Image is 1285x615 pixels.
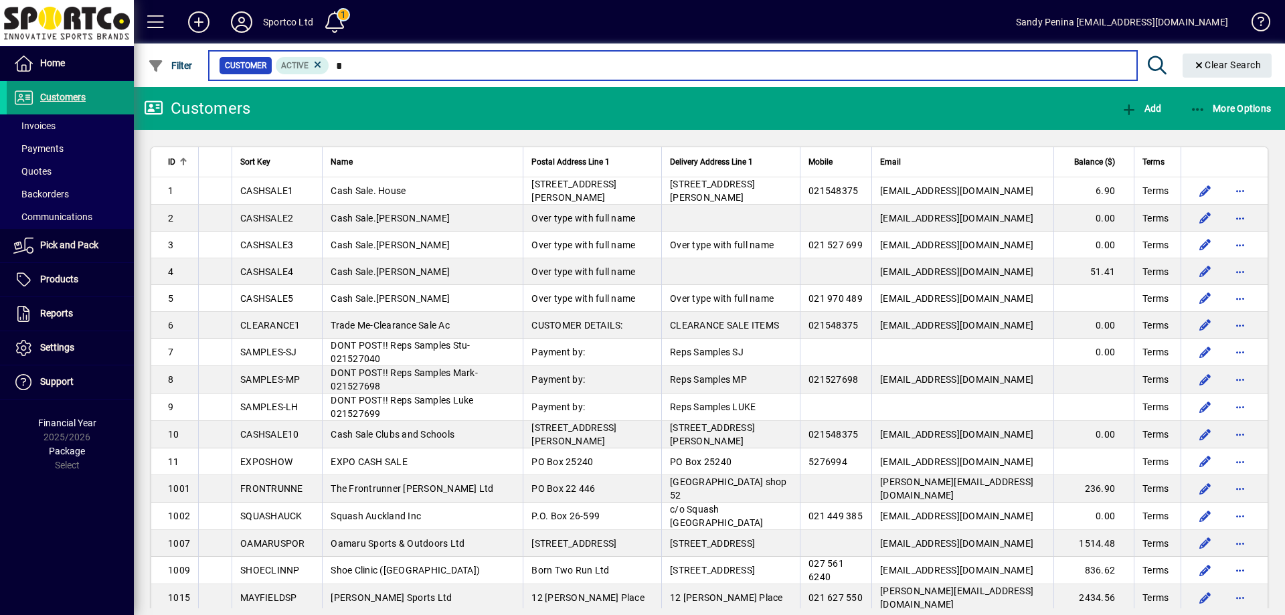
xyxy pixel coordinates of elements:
button: More options [1229,559,1251,581]
span: 021 627 550 [808,592,863,603]
span: ID [168,155,175,169]
span: SAMPLES-SJ [240,347,297,357]
span: Over type with full name [670,240,774,250]
span: [EMAIL_ADDRESS][DOMAIN_NAME] [880,185,1033,196]
td: 0.00 [1053,503,1134,530]
button: Edit [1195,424,1216,445]
span: Terms [1142,238,1169,252]
td: 0.00 [1053,205,1134,232]
td: 1514.48 [1053,530,1134,557]
span: [STREET_ADDRESS][PERSON_NAME] [531,422,616,446]
span: 7 [168,347,173,357]
span: [PERSON_NAME][EMAIL_ADDRESS][DOMAIN_NAME] [880,476,1033,501]
span: Terms [1142,292,1169,305]
span: Terms [1142,591,1169,604]
td: 0.00 [1053,339,1134,366]
span: [EMAIL_ADDRESS][DOMAIN_NAME] [880,565,1033,576]
span: CUSTOMER DETAILS: [531,320,622,331]
span: Cash Sale.[PERSON_NAME] [331,213,450,224]
span: 027 561 6240 [808,558,844,582]
a: Reports [7,297,134,331]
td: 836.62 [1053,557,1134,584]
span: Trade Me-Clearance Sale Ac [331,320,450,331]
span: Over type with full name [531,293,635,304]
span: Over type with full name [531,213,635,224]
span: P.O. Box 26-599 [531,511,600,521]
span: [STREET_ADDRESS] [531,538,616,549]
div: Sandy Penina [EMAIL_ADDRESS][DOMAIN_NAME] [1016,11,1228,33]
span: DONT POST!! Reps Samples Mark-021527698 [331,367,478,391]
td: 0.00 [1053,232,1134,258]
span: DONT POST!! Reps Samples Luke 021527699 [331,395,473,419]
button: More options [1229,261,1251,282]
button: Edit [1195,288,1216,309]
span: [EMAIL_ADDRESS][DOMAIN_NAME] [880,374,1033,385]
button: More options [1229,341,1251,363]
span: Balance ($) [1074,155,1115,169]
button: More options [1229,396,1251,418]
button: More options [1229,207,1251,229]
span: Terms [1142,509,1169,523]
span: Customer [225,59,266,72]
button: More options [1229,478,1251,499]
span: Cash Sale.[PERSON_NAME] [331,293,450,304]
span: 3 [168,240,173,250]
td: 2434.56 [1053,584,1134,612]
span: [EMAIL_ADDRESS][DOMAIN_NAME] [880,213,1033,224]
span: Terms [1142,563,1169,577]
span: OAMARUSPOR [240,538,305,549]
span: Add [1121,103,1161,114]
span: [EMAIL_ADDRESS][DOMAIN_NAME] [880,511,1033,521]
span: Terms [1142,265,1169,278]
span: [PERSON_NAME] Sports Ltd [331,592,452,603]
span: 021527698 [808,374,858,385]
button: More options [1229,424,1251,445]
span: [EMAIL_ADDRESS][DOMAIN_NAME] [880,240,1033,250]
span: Postal Address Line 1 [531,155,610,169]
a: Quotes [7,160,134,183]
span: [PERSON_NAME][EMAIL_ADDRESS][DOMAIN_NAME] [880,586,1033,610]
span: 2 [168,213,173,224]
span: Terms [1142,345,1169,359]
button: Edit [1195,559,1216,581]
span: 1 [168,185,173,196]
span: EXPOSHOW [240,456,292,467]
button: Edit [1195,234,1216,256]
button: Edit [1195,261,1216,282]
a: Pick and Pack [7,229,134,262]
a: Backorders [7,183,134,205]
span: Package [49,446,85,456]
span: Reps Samples SJ [670,347,744,357]
span: c/o Squash [GEOGRAPHIC_DATA] [670,504,763,528]
button: Edit [1195,180,1216,201]
span: 021 970 489 [808,293,863,304]
button: Edit [1195,315,1216,336]
a: Settings [7,331,134,365]
span: 12 [PERSON_NAME] Place [670,592,783,603]
a: Payments [7,137,134,160]
span: 1002 [168,511,190,521]
span: [EMAIL_ADDRESS][DOMAIN_NAME] [880,538,1033,549]
span: SAMPLES-MP [240,374,301,385]
span: FRONTRUNNE [240,483,303,494]
span: Payments [13,143,64,154]
button: More options [1229,288,1251,309]
button: More options [1229,315,1251,336]
span: [GEOGRAPHIC_DATA] shop 52 [670,476,787,501]
div: Name [331,155,515,169]
td: 6.90 [1053,177,1134,205]
button: More options [1229,587,1251,608]
button: Clear [1183,54,1272,78]
span: Payment by: [531,402,585,412]
span: Terms [1142,455,1169,468]
span: [STREET_ADDRESS][PERSON_NAME] [531,179,616,203]
div: Mobile [808,155,863,169]
span: 5276994 [808,456,847,467]
span: Mobile [808,155,833,169]
span: Terms [1142,537,1169,550]
button: Edit [1195,478,1216,499]
span: Cash Sale.[PERSON_NAME] [331,240,450,250]
span: Payment by: [531,347,585,357]
span: Payment by: [531,374,585,385]
span: SAMPLES-LH [240,402,298,412]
